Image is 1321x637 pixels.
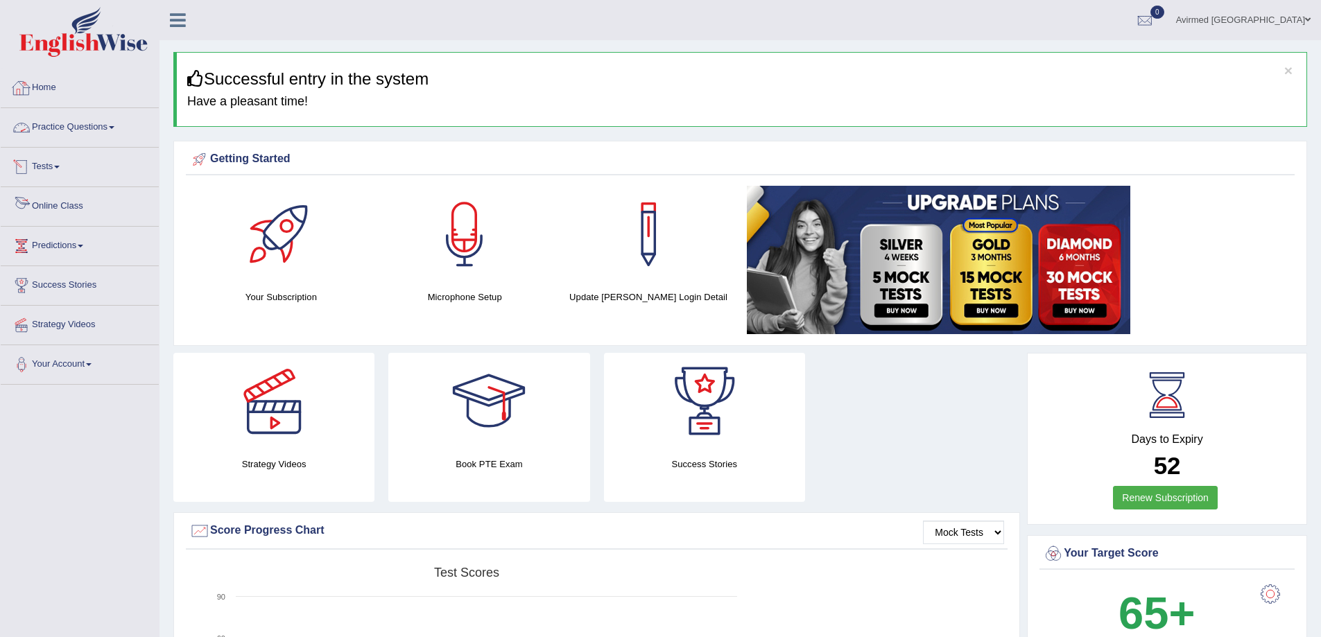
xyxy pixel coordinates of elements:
[1,187,159,222] a: Online Class
[196,290,366,304] h4: Your Subscription
[1,227,159,261] a: Predictions
[1043,543,1291,564] div: Your Target Score
[189,521,1004,541] div: Score Progress Chart
[1150,6,1164,19] span: 0
[1284,63,1293,78] button: ×
[747,186,1130,334] img: small5.jpg
[604,457,805,471] h4: Success Stories
[1,69,159,103] a: Home
[1043,433,1291,446] h4: Days to Expiry
[1154,452,1181,479] b: 52
[564,290,734,304] h4: Update [PERSON_NAME] Login Detail
[187,95,1296,109] h4: Have a pleasant time!
[173,457,374,471] h4: Strategy Videos
[217,593,225,601] text: 90
[187,70,1296,88] h3: Successful entry in the system
[1,266,159,301] a: Success Stories
[380,290,550,304] h4: Microphone Setup
[434,566,499,579] tspan: Test scores
[1,306,159,340] a: Strategy Videos
[388,457,589,471] h4: Book PTE Exam
[1,345,159,380] a: Your Account
[1,148,159,182] a: Tests
[1,108,159,143] a: Practice Questions
[1113,486,1218,509] a: Renew Subscription
[189,149,1291,170] div: Getting Started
